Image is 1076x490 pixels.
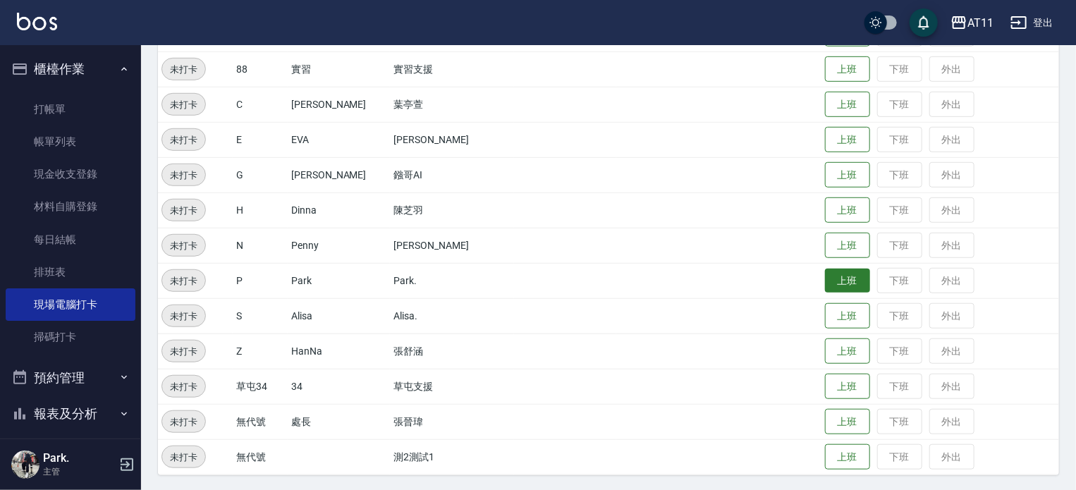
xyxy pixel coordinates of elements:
[6,51,135,87] button: 櫃檯作業
[825,338,870,365] button: 上班
[11,451,39,479] img: Person
[233,333,288,369] td: Z
[288,369,390,404] td: 34
[390,122,513,157] td: [PERSON_NAME]
[825,409,870,435] button: 上班
[6,223,135,256] a: 每日結帳
[233,369,288,404] td: 草屯34
[390,87,513,122] td: 葉亭萱
[288,157,390,192] td: [PERSON_NAME]
[233,192,288,228] td: H
[162,379,205,394] span: 未打卡
[825,56,870,82] button: 上班
[825,269,870,293] button: 上班
[233,87,288,122] td: C
[288,228,390,263] td: Penny
[390,228,513,263] td: [PERSON_NAME]
[825,303,870,329] button: 上班
[288,87,390,122] td: [PERSON_NAME]
[390,404,513,439] td: 張晉瑋
[825,444,870,470] button: 上班
[825,374,870,400] button: 上班
[233,228,288,263] td: N
[825,162,870,188] button: 上班
[288,263,390,298] td: Park
[162,238,205,253] span: 未打卡
[390,51,513,87] td: 實習支援
[288,404,390,439] td: 處長
[6,190,135,223] a: 材料自購登錄
[233,122,288,157] td: E
[17,13,57,30] img: Logo
[288,298,390,333] td: Alisa
[825,92,870,118] button: 上班
[910,8,938,37] button: save
[162,97,205,112] span: 未打卡
[43,465,115,478] p: 主管
[6,288,135,321] a: 現場電腦打卡
[233,263,288,298] td: P
[233,298,288,333] td: S
[1005,10,1059,36] button: 登出
[6,360,135,396] button: 預約管理
[6,256,135,288] a: 排班表
[945,8,999,37] button: AT11
[967,14,994,32] div: AT11
[162,133,205,147] span: 未打卡
[233,439,288,474] td: 無代號
[288,192,390,228] td: Dinna
[162,309,205,324] span: 未打卡
[390,333,513,369] td: 張舒涵
[233,51,288,87] td: 88
[288,51,390,87] td: 實習
[390,263,513,298] td: Park.
[288,333,390,369] td: HanNa
[233,157,288,192] td: G
[6,158,135,190] a: 現金收支登錄
[162,344,205,359] span: 未打卡
[6,93,135,125] a: 打帳單
[162,274,205,288] span: 未打卡
[390,298,513,333] td: Alisa.
[162,168,205,183] span: 未打卡
[390,369,513,404] td: 草屯支援
[6,432,135,469] button: 客戶管理
[390,157,513,192] td: 鏹哥AI
[390,439,513,474] td: 測2測試1
[162,62,205,77] span: 未打卡
[162,450,205,465] span: 未打卡
[825,197,870,223] button: 上班
[162,203,205,218] span: 未打卡
[43,451,115,465] h5: Park.
[6,125,135,158] a: 帳單列表
[288,122,390,157] td: EVA
[825,127,870,153] button: 上班
[6,321,135,353] a: 掃碼打卡
[162,415,205,429] span: 未打卡
[233,404,288,439] td: 無代號
[825,233,870,259] button: 上班
[6,396,135,432] button: 報表及分析
[390,192,513,228] td: 陳芝羽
